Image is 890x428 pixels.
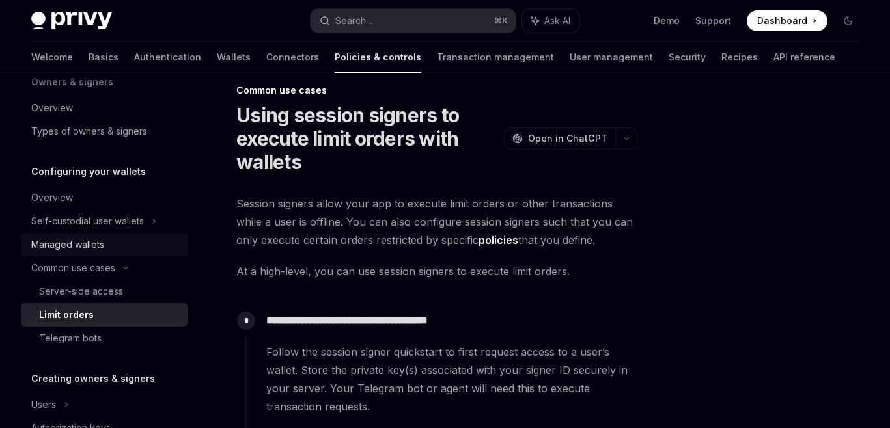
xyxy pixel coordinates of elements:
span: ⌘ K [494,16,508,26]
a: Telegram bots [21,327,188,350]
span: Follow the session signer quickstart to first request access to a user’s wallet. Store the privat... [266,343,637,416]
div: Managed wallets [31,237,104,252]
a: Wallets [217,42,251,73]
h5: Configuring your wallets [31,164,146,180]
button: Ask AI [522,9,579,33]
h1: Using session signers to execute limit orders with wallets [236,103,499,174]
div: Common use cases [31,260,115,276]
a: User management [570,42,653,73]
div: Search... [335,13,372,29]
button: Open in ChatGPT [504,127,615,150]
a: Policies & controls [335,42,421,73]
a: Transaction management [437,42,554,73]
a: Recipes [721,42,758,73]
a: Security [669,42,706,73]
span: At a high-level, you can use session signers to execute limit orders. [236,262,637,280]
a: policies [479,234,518,247]
div: Server-side access [39,284,123,299]
button: Toggle dark mode [838,10,859,31]
a: API reference [773,42,835,73]
a: Limit orders [21,303,188,327]
span: Ask AI [544,14,570,27]
div: Telegram bots [39,330,102,346]
a: Overview [21,96,188,120]
h5: Creating owners & signers [31,371,155,386]
img: dark logo [31,12,112,30]
div: Types of owners & signers [31,124,147,139]
div: Overview [31,190,73,206]
a: Welcome [31,42,73,73]
a: Server-side access [21,280,188,303]
a: Types of owners & signers [21,120,188,143]
a: Overview [21,186,188,209]
a: Dashboard [747,10,827,31]
a: Demo [654,14,680,27]
a: Authentication [134,42,201,73]
button: Search...⌘K [311,9,516,33]
span: Dashboard [757,14,807,27]
span: Open in ChatGPT [528,132,607,145]
div: Users [31,397,56,412]
div: Limit orders [39,307,94,323]
a: Managed wallets [21,233,188,256]
div: Self-custodial user wallets [31,213,144,229]
a: Basics [89,42,118,73]
div: Overview [31,100,73,116]
span: Session signers allow your app to execute limit orders or other transactions while a user is offl... [236,194,637,249]
a: Connectors [266,42,319,73]
a: Support [695,14,731,27]
div: Common use cases [236,84,637,97]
